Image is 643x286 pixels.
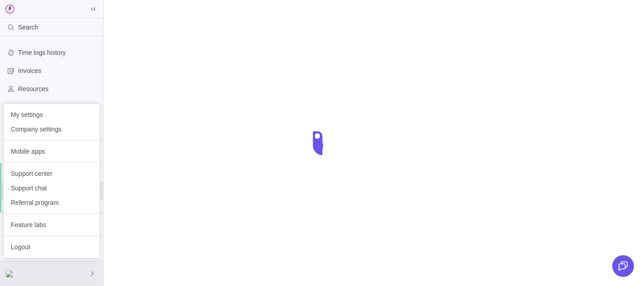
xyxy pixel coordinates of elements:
[11,147,92,156] span: Mobile apps
[4,144,100,159] a: Mobile apps
[4,240,100,254] a: Logout
[11,220,92,229] span: Feature labs
[11,198,92,207] span: Referral program
[4,166,100,181] a: Support center
[4,218,100,232] a: Feature labs
[11,169,92,178] span: Support center
[11,242,92,252] span: Logout
[5,268,16,279] div: Helen Smith
[4,107,100,122] a: My settings
[4,122,100,136] a: Company settings
[4,181,100,195] a: Support chat
[11,125,92,134] span: Company settings
[5,270,16,277] img: Show
[11,184,92,193] span: Support chat
[11,110,92,119] span: My settings
[4,195,100,210] a: Referral program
